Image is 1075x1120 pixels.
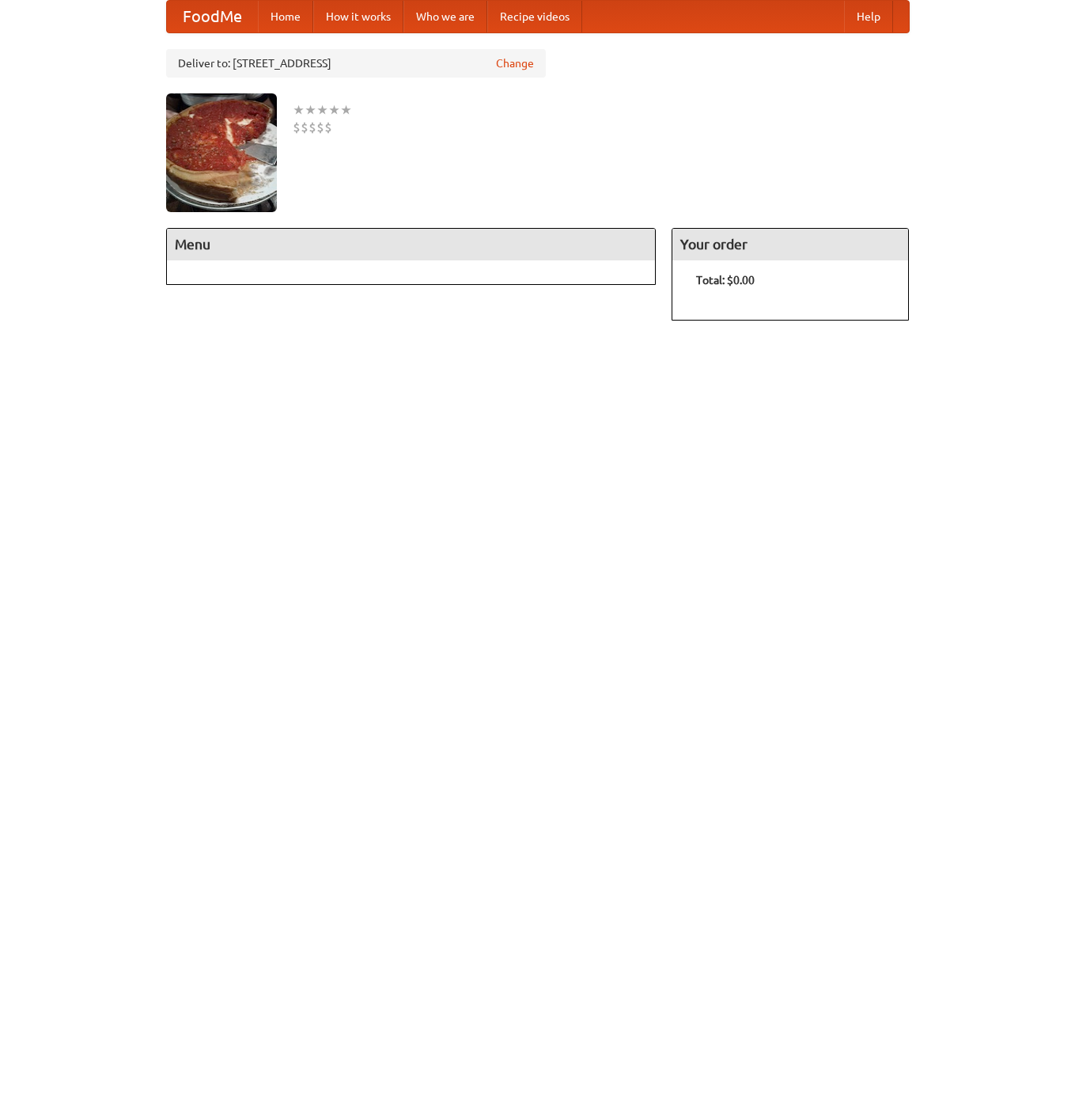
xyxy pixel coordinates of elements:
li: ★ [340,101,352,119]
a: Change [496,55,534,71]
a: How it works [313,1,403,32]
a: Recipe videos [487,1,582,32]
h4: Menu [167,229,656,260]
b: Total: $0.00 [696,274,755,287]
a: FoodMe [167,1,258,32]
li: ★ [328,101,340,119]
li: ★ [305,101,316,119]
h4: Your order [672,229,908,260]
li: $ [324,119,332,136]
li: $ [316,119,324,136]
li: $ [301,119,308,136]
li: $ [293,119,301,136]
a: Home [258,1,313,32]
a: Who we are [403,1,487,32]
li: $ [308,119,316,136]
li: ★ [293,101,305,119]
img: angular.jpg [166,93,277,212]
li: ★ [316,101,328,119]
div: Deliver to: [STREET_ADDRESS] [166,49,546,78]
a: Help [844,1,893,32]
